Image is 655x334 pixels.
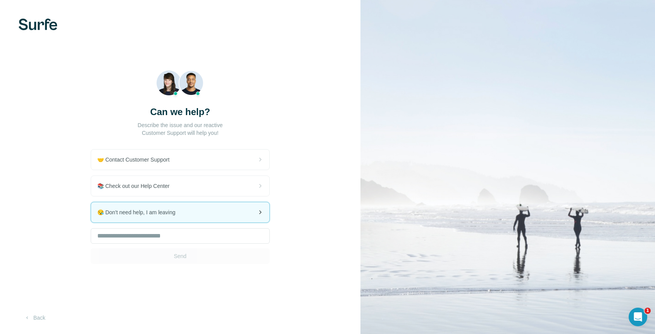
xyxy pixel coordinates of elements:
[629,308,647,326] iframe: Intercom live chat
[19,311,51,325] button: Back
[138,121,222,129] p: Describe the issue and our reactive
[97,182,176,190] span: 📚 Check out our Help Center
[156,70,204,99] img: Beach Photo
[142,129,219,137] p: Customer Support will help you!
[150,106,210,118] h3: Can we help?
[97,156,176,164] span: 🤝 Contact Customer Support
[97,208,182,216] span: 😪 Don't need help, I am leaving
[645,308,651,314] span: 1
[19,19,57,30] img: Surfe's logo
